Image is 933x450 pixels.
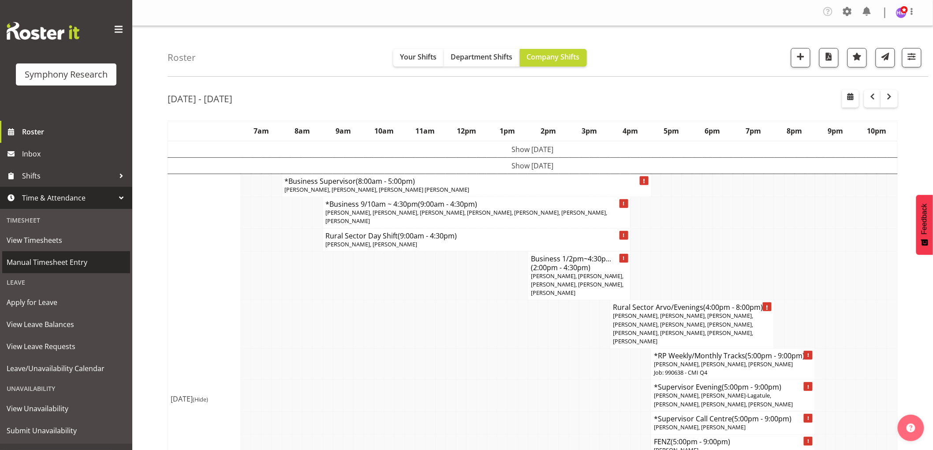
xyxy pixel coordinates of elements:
span: View Timesheets [7,234,126,247]
h4: FENZ [654,437,812,446]
h4: Business 1/2pm~4:30p... [531,254,628,272]
button: Highlight an important date within the roster. [847,48,867,67]
h4: Rural Sector Day Shift [326,231,628,240]
span: Roster [22,125,128,138]
div: Leave [2,273,130,291]
h4: *Business Supervisor [285,177,649,186]
a: View Unavailability [2,398,130,420]
span: Shifts [22,169,115,182]
span: [PERSON_NAME], [PERSON_NAME], [PERSON_NAME] [PERSON_NAME] [285,186,470,193]
span: Feedback [921,204,929,234]
th: 9pm [815,121,856,141]
th: 6pm [692,121,733,141]
span: (2:00pm - 4:30pm) [531,263,590,272]
span: Company Shifts [527,52,580,62]
button: Send a list of all shifts for the selected filtered period to all rostered employees. [876,48,895,67]
img: hitesh-makan1261.jpg [896,7,907,18]
span: (Hide) [193,395,208,403]
span: [PERSON_NAME], [PERSON_NAME], [PERSON_NAME] [654,360,793,368]
span: View Leave Requests [7,340,126,353]
th: 9am [323,121,364,141]
a: View Timesheets [2,229,130,251]
a: Submit Unavailability [2,420,130,442]
span: (4:00pm - 8:00pm) [703,302,763,312]
span: Time & Attendance [22,191,115,205]
a: Leave/Unavailability Calendar [2,357,130,379]
button: Select a specific date within the roster. [842,90,859,108]
span: Manual Timesheet Entry [7,256,126,269]
th: 1pm [487,121,528,141]
th: 11am [405,121,446,141]
span: [PERSON_NAME], [PERSON_NAME], [PERSON_NAME], [PERSON_NAME], [PERSON_NAME] [531,272,624,297]
button: Filter Shifts [902,48,922,67]
h4: *Supervisor Call Centre [654,414,812,423]
div: Timesheet [2,211,130,229]
th: 3pm [569,121,610,141]
th: 8pm [774,121,815,141]
span: Submit Unavailability [7,424,126,437]
h4: Roster [168,52,196,63]
span: View Leave Balances [7,318,126,331]
th: 4pm [610,121,651,141]
th: 12pm [446,121,487,141]
span: (5:00pm - 9:00pm) [745,351,805,361]
span: [PERSON_NAME], [PERSON_NAME] [654,423,746,431]
span: [PERSON_NAME], [PERSON_NAME]-Lagatule, [PERSON_NAME], [PERSON_NAME], [PERSON_NAME] [654,391,793,408]
th: 10am [364,121,405,141]
a: Manual Timesheet Entry [2,251,130,273]
a: View Leave Requests [2,335,130,357]
span: (5:00pm - 9:00pm) [722,382,781,392]
h4: *RP Weekly/Monthly Tracks [654,351,812,360]
a: Apply for Leave [2,291,130,313]
button: Your Shifts [393,49,444,67]
span: (5:00pm - 9:00pm) [732,414,791,424]
td: Show [DATE] [168,158,898,174]
h4: Rural Sector Arvo/Evenings [613,303,771,312]
h2: [DATE] - [DATE] [168,93,232,104]
img: Rosterit website logo [7,22,79,40]
td: Show [DATE] [168,141,898,158]
span: Your Shifts [400,52,437,62]
button: Feedback - Show survey [916,195,933,255]
th: 2pm [528,121,569,141]
th: 5pm [651,121,692,141]
span: [PERSON_NAME], [PERSON_NAME], [PERSON_NAME], [PERSON_NAME], [PERSON_NAME], [PERSON_NAME], [PERSON... [613,312,753,345]
th: 7am [241,121,282,141]
span: Leave/Unavailability Calendar [7,362,126,375]
span: (5:00pm - 9:00pm) [671,437,730,446]
button: Add a new shift [791,48,810,67]
button: Download a PDF of the roster according to the set date range. [819,48,839,67]
div: Unavailability [2,379,130,398]
span: [PERSON_NAME], [PERSON_NAME] [326,240,418,248]
th: 10pm [856,121,898,141]
h4: *Supervisor Evening [654,383,812,391]
span: (9:00am - 4:30pm) [418,199,478,209]
h4: *Business 9/10am ~ 4:30pm [326,200,628,208]
span: (9:00am - 4:30pm) [398,231,457,241]
p: Job: 990638 - CMI Q4 [654,368,812,377]
th: 7pm [733,121,774,141]
span: Inbox [22,147,128,160]
span: (8:00am - 5:00pm) [356,176,415,186]
th: 8am [282,121,323,141]
button: Company Shifts [520,49,587,67]
div: Symphony Research [25,68,108,81]
span: [PERSON_NAME], [PERSON_NAME], [PERSON_NAME], [PERSON_NAME], [PERSON_NAME], [PERSON_NAME], [PERSON... [326,208,608,225]
a: View Leave Balances [2,313,130,335]
img: help-xxl-2.png [907,424,915,432]
span: Department Shifts [451,52,513,62]
span: Apply for Leave [7,296,126,309]
button: Department Shifts [444,49,520,67]
span: View Unavailability [7,402,126,415]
